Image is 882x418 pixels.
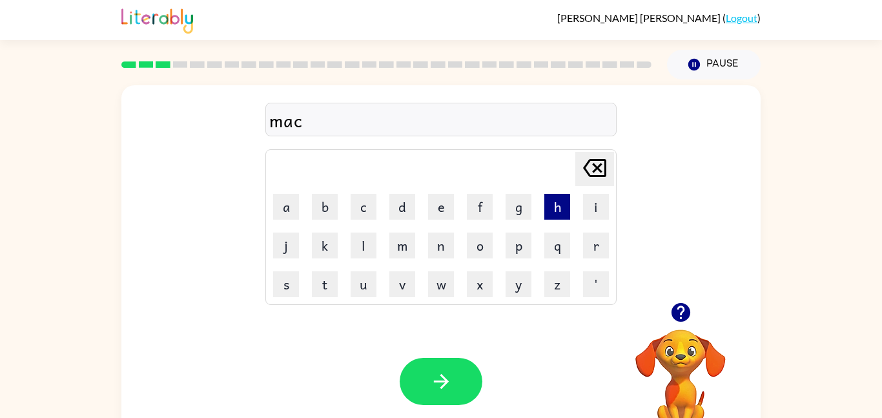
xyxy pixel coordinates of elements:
button: v [389,271,415,297]
button: f [467,194,493,220]
button: b [312,194,338,220]
button: u [351,271,376,297]
button: z [544,271,570,297]
button: e [428,194,454,220]
button: j [273,233,299,258]
button: c [351,194,376,220]
span: [PERSON_NAME] [PERSON_NAME] [557,12,723,24]
button: i [583,194,609,220]
button: k [312,233,338,258]
img: Literably [121,5,193,34]
button: y [506,271,531,297]
button: ' [583,271,609,297]
button: q [544,233,570,258]
button: w [428,271,454,297]
button: t [312,271,338,297]
div: mac [269,107,613,134]
button: d [389,194,415,220]
a: Logout [726,12,757,24]
button: h [544,194,570,220]
button: g [506,194,531,220]
div: ( ) [557,12,761,24]
button: x [467,271,493,297]
button: m [389,233,415,258]
button: l [351,233,376,258]
button: r [583,233,609,258]
button: a [273,194,299,220]
button: p [506,233,531,258]
button: s [273,271,299,297]
button: Pause [667,50,761,79]
button: o [467,233,493,258]
button: n [428,233,454,258]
